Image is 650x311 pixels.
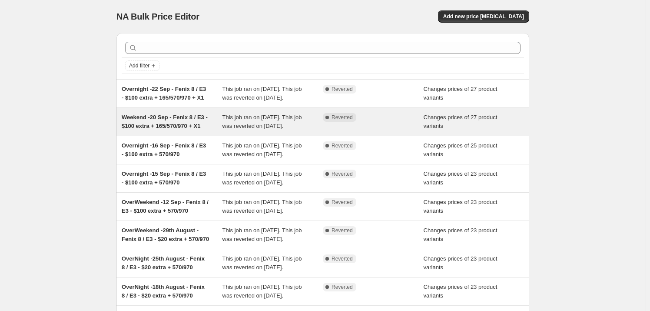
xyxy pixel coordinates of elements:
span: Reverted [332,199,353,206]
span: This job ran on [DATE]. This job was reverted on [DATE]. [222,114,302,129]
span: Changes prices of 23 product variants [424,227,497,242]
span: Reverted [332,142,353,149]
span: Changes prices of 23 product variants [424,171,497,186]
span: Reverted [332,171,353,177]
span: Changes prices of 27 product variants [424,114,497,129]
span: Reverted [332,227,353,234]
span: Overnight -22 Sep - Fenix 8 / E3 - $100 extra + 165/570/970 + X1 [122,86,206,101]
span: This job ran on [DATE]. This job was reverted on [DATE]. [222,255,302,271]
button: Add filter [125,60,160,71]
span: This job ran on [DATE]. This job was reverted on [DATE]. [222,284,302,299]
span: This job ran on [DATE]. This job was reverted on [DATE]. [222,171,302,186]
span: Add new price [MEDICAL_DATA] [443,13,524,20]
span: OverNight -25th August - Fenix 8 / E3 - $20 extra + 570/970 [122,255,205,271]
span: OverNight -18th August - Fenix 8 / E3 - $20 extra + 570/970 [122,284,205,299]
span: OverWeekend -29th August - Fenix 8 / E3 - $20 extra + 570/970 [122,227,209,242]
span: Changes prices of 23 product variants [424,284,497,299]
span: Add filter [129,62,149,69]
span: Reverted [332,114,353,121]
span: This job ran on [DATE]. This job was reverted on [DATE]. [222,199,302,214]
span: Changes prices of 23 product variants [424,199,497,214]
span: Overnight -15 Sep - Fenix 8 / E3 - $100 extra + 570/970 [122,171,206,186]
span: Changes prices of 25 product variants [424,142,497,157]
span: Reverted [332,284,353,291]
span: Changes prices of 23 product variants [424,255,497,271]
button: Add new price [MEDICAL_DATA] [438,10,529,23]
span: Reverted [332,86,353,93]
span: Weekend -20 Sep - Fenix 8 / E3 - $100 extra + 165/570/970 + X1 [122,114,208,129]
span: Reverted [332,255,353,262]
span: NA Bulk Price Editor [116,12,199,21]
span: This job ran on [DATE]. This job was reverted on [DATE]. [222,86,302,101]
span: This job ran on [DATE]. This job was reverted on [DATE]. [222,142,302,157]
span: Overnight -16 Sep - Fenix 8 / E3 - $100 extra + 570/970 [122,142,206,157]
span: OverWeekend -12 Sep - Fenix 8 / E3 - $100 extra + 570/970 [122,199,209,214]
span: This job ran on [DATE]. This job was reverted on [DATE]. [222,227,302,242]
span: Changes prices of 27 product variants [424,86,497,101]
